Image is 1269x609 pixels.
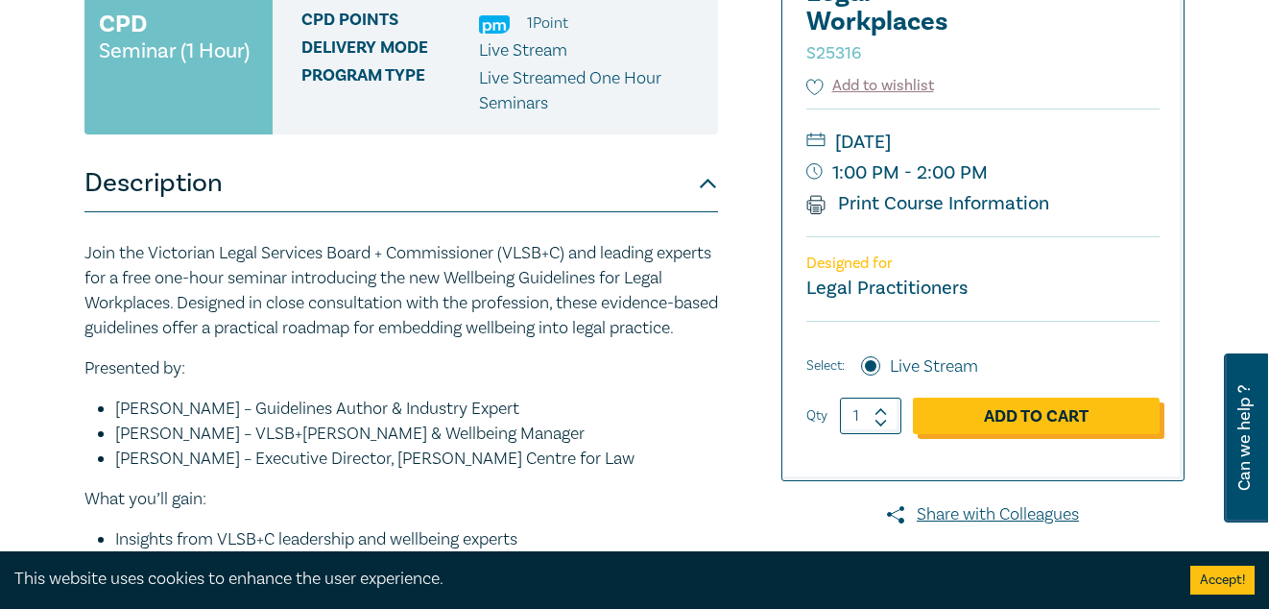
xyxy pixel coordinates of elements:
[479,15,510,34] img: Practice Management & Business Skills
[115,527,718,552] li: Insights from VLSB+C leadership and wellbeing experts
[301,11,479,36] span: CPD Points
[890,354,978,379] label: Live Stream
[806,255,1160,273] p: Designed for
[781,502,1185,527] a: Share with Colleagues
[115,447,718,472] li: [PERSON_NAME] – Executive Director, [PERSON_NAME] Centre for Law
[806,276,968,301] small: Legal Practitioners
[806,405,827,426] label: Qty
[840,398,901,434] input: 1
[806,75,934,97] button: Add to wishlist
[301,38,479,63] span: Delivery Mode
[806,191,1049,216] a: Print Course Information
[806,158,1160,188] small: 1:00 PM - 2:00 PM
[115,422,718,447] li: [PERSON_NAME] – VLSB+[PERSON_NAME] & Wellbeing Manager
[527,11,568,36] li: 1 Point
[84,356,718,381] p: Presented by:
[84,155,718,212] button: Description
[479,66,704,116] p: Live Streamed One Hour Seminars
[99,41,250,61] small: Seminar (1 Hour)
[1235,365,1254,511] span: Can we help ?
[84,487,718,512] p: What you’ll gain:
[479,39,567,61] span: Live Stream
[806,127,1160,158] small: [DATE]
[84,241,718,341] p: Join the Victorian Legal Services Board + Commissioner (VLSB+C) and leading experts for a free on...
[14,567,1161,592] div: This website uses cookies to enhance the user experience.
[1190,566,1255,595] button: Accept cookies
[806,355,845,377] span: Select:
[806,42,861,64] small: S25316
[913,398,1160,434] a: Add to Cart
[99,7,147,41] h3: CPD
[115,397,718,422] li: [PERSON_NAME] – Guidelines Author & Industry Expert
[301,66,479,116] span: Program type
